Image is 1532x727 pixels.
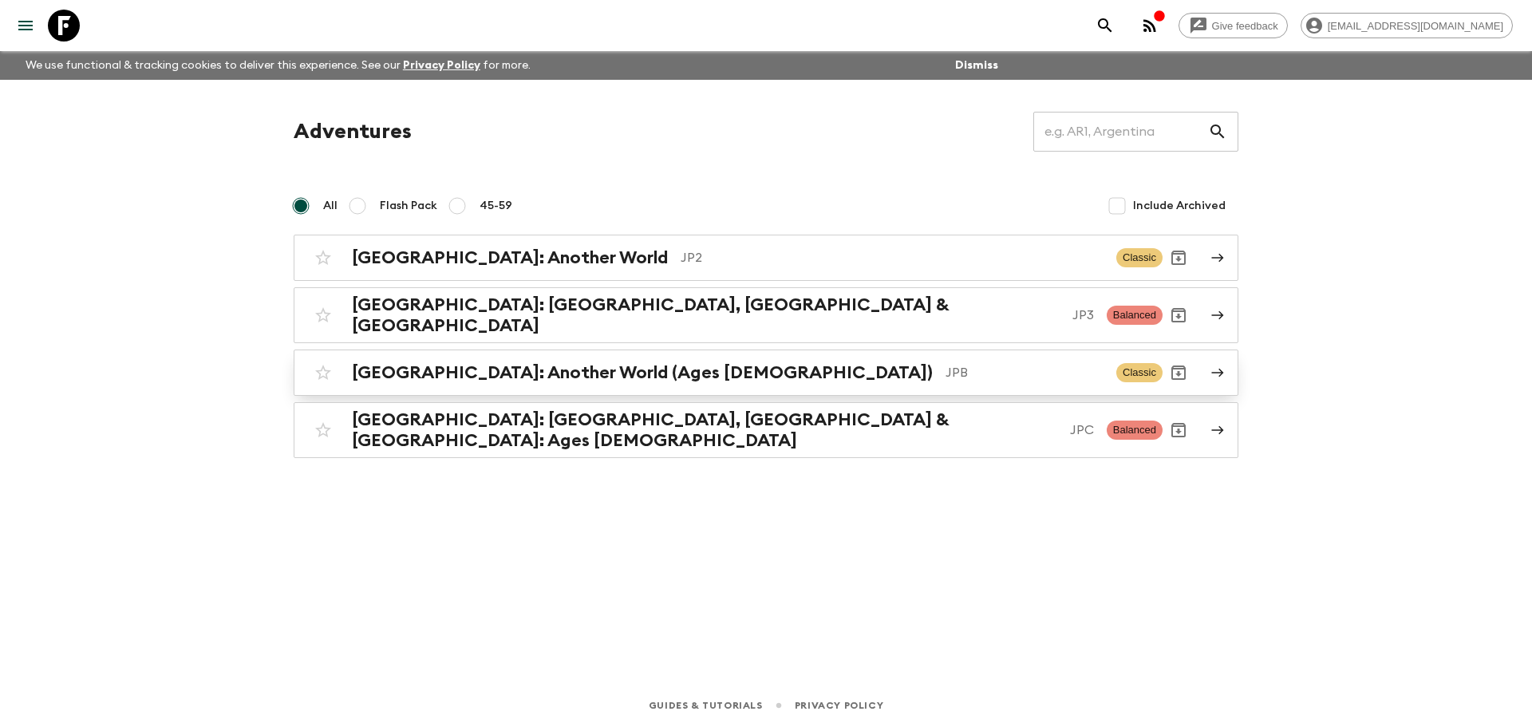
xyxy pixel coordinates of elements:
[951,54,1002,77] button: Dismiss
[649,697,763,714] a: Guides & Tutorials
[294,235,1238,281] a: [GEOGRAPHIC_DATA]: Another WorldJP2ClassicArchive
[10,10,41,41] button: menu
[1133,198,1226,214] span: Include Archived
[946,363,1104,382] p: JPB
[352,294,1060,336] h2: [GEOGRAPHIC_DATA]: [GEOGRAPHIC_DATA], [GEOGRAPHIC_DATA] & [GEOGRAPHIC_DATA]
[681,248,1104,267] p: JP2
[1107,306,1163,325] span: Balanced
[352,409,1057,451] h2: [GEOGRAPHIC_DATA]: [GEOGRAPHIC_DATA], [GEOGRAPHIC_DATA] & [GEOGRAPHIC_DATA]: Ages [DEMOGRAPHIC_DATA]
[1116,363,1163,382] span: Classic
[1163,242,1194,274] button: Archive
[1089,10,1121,41] button: search adventures
[1116,248,1163,267] span: Classic
[1163,357,1194,389] button: Archive
[294,350,1238,396] a: [GEOGRAPHIC_DATA]: Another World (Ages [DEMOGRAPHIC_DATA])JPBClassicArchive
[1163,414,1194,446] button: Archive
[795,697,883,714] a: Privacy Policy
[403,60,480,71] a: Privacy Policy
[294,287,1238,343] a: [GEOGRAPHIC_DATA]: [GEOGRAPHIC_DATA], [GEOGRAPHIC_DATA] & [GEOGRAPHIC_DATA]JP3BalancedArchive
[1319,20,1512,32] span: [EMAIL_ADDRESS][DOMAIN_NAME]
[1107,421,1163,440] span: Balanced
[323,198,338,214] span: All
[352,362,933,383] h2: [GEOGRAPHIC_DATA]: Another World (Ages [DEMOGRAPHIC_DATA])
[1301,13,1513,38] div: [EMAIL_ADDRESS][DOMAIN_NAME]
[352,247,668,268] h2: [GEOGRAPHIC_DATA]: Another World
[19,51,537,80] p: We use functional & tracking cookies to deliver this experience. See our for more.
[294,116,412,148] h1: Adventures
[480,198,512,214] span: 45-59
[1070,421,1094,440] p: JPC
[380,198,437,214] span: Flash Pack
[1072,306,1094,325] p: JP3
[1203,20,1287,32] span: Give feedback
[294,402,1238,458] a: [GEOGRAPHIC_DATA]: [GEOGRAPHIC_DATA], [GEOGRAPHIC_DATA] & [GEOGRAPHIC_DATA]: Ages [DEMOGRAPHIC_DA...
[1033,109,1208,154] input: e.g. AR1, Argentina
[1179,13,1288,38] a: Give feedback
[1163,299,1194,331] button: Archive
